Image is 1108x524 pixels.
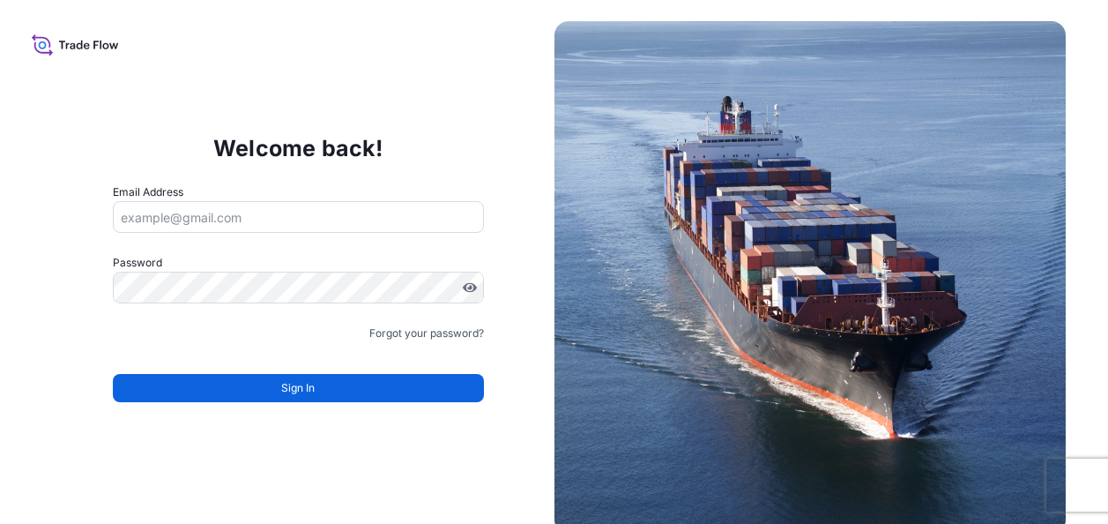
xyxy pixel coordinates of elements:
button: Show password [463,281,477,295]
label: Email Address [113,183,183,201]
span: Sign In [281,379,315,397]
a: Forgot your password? [369,325,484,342]
input: example@gmail.com [113,201,484,233]
p: Welcome back! [213,134,383,162]
label: Password [113,254,484,272]
button: Sign In [113,374,484,402]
